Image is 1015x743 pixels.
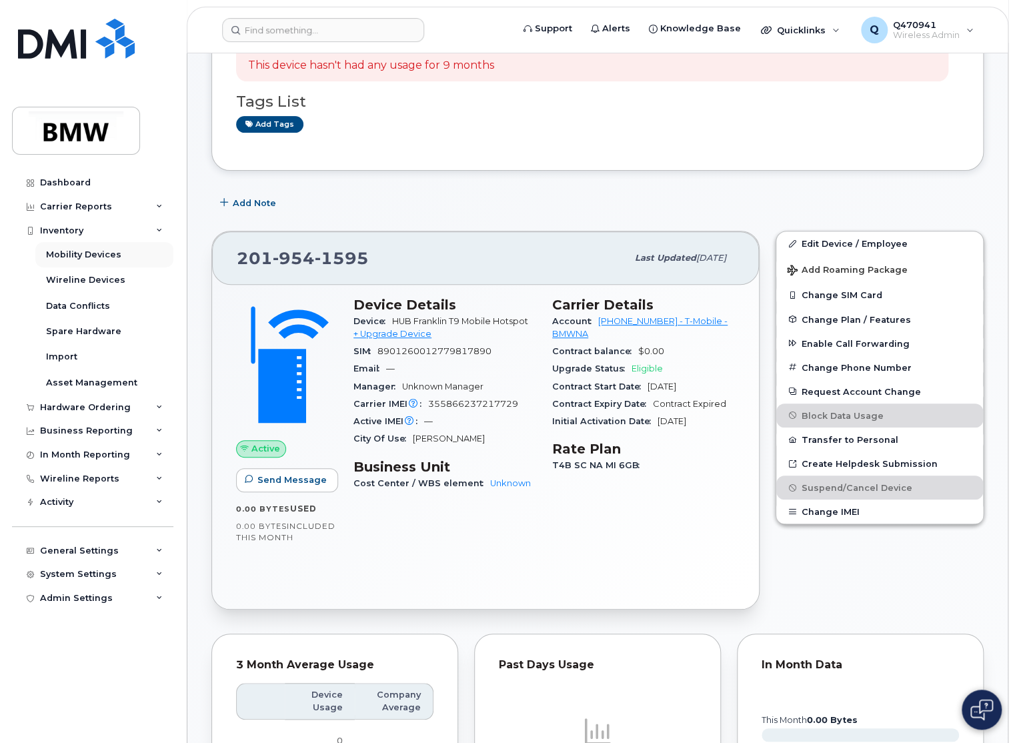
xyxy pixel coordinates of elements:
[638,346,664,356] span: $0.00
[490,478,531,488] a: Unknown
[776,331,983,355] button: Enable Call Forwarding
[514,15,582,42] a: Support
[776,355,983,380] button: Change Phone Number
[658,416,686,426] span: [DATE]
[552,460,646,470] span: T4B SC NA MI 6GB
[776,307,983,331] button: Change Plan / Features
[236,658,433,672] div: 3 Month Average Usage
[776,428,983,452] button: Transfer to Personal
[632,363,663,374] span: Eligible
[424,416,433,426] span: —
[552,316,728,338] a: [PHONE_NUMBER] - T-Mobile - BMWNA
[552,382,648,392] span: Contract Start Date
[552,316,598,326] span: Account
[237,248,369,268] span: 201
[777,25,826,35] span: Quicklinks
[802,314,911,324] span: Change Plan / Features
[696,253,726,263] span: [DATE]
[762,658,959,672] div: In Month Data
[377,346,491,356] span: 8901260012779817890
[251,442,280,455] span: Active
[802,483,912,493] span: Suspend/Cancel Device
[236,116,303,133] a: Add tags
[353,459,536,475] h3: Business Unit
[852,17,983,43] div: Q470941
[273,248,315,268] span: 954
[535,22,572,35] span: Support
[776,476,983,500] button: Suspend/Cancel Device
[552,399,653,409] span: Contract Expiry Date
[386,363,395,374] span: —
[660,22,741,35] span: Knowledge Base
[315,248,369,268] span: 1595
[552,416,658,426] span: Initial Activation Date
[353,363,386,374] span: Email
[802,338,910,348] span: Enable Call Forwarding
[211,191,287,215] button: Add Note
[353,416,424,426] span: Active IMEI
[413,434,485,444] span: [PERSON_NAME]
[776,255,983,283] button: Add Roaming Package
[222,18,424,42] input: Find something...
[807,715,858,725] tspan: 0.00 Bytes
[640,15,750,42] a: Knowledge Base
[236,504,290,514] span: 0.00 Bytes
[893,30,960,41] span: Wireless Admin
[353,382,402,392] span: Manager
[776,231,983,255] a: Edit Device / Employee
[552,441,735,457] h3: Rate Plan
[236,522,287,531] span: 0.00 Bytes
[776,380,983,404] button: Request Account Change
[648,382,676,392] span: [DATE]
[776,452,983,476] a: Create Helpdesk Submission
[752,17,849,43] div: Quicklinks
[552,297,735,313] h3: Carrier Details
[552,363,632,374] span: Upgrade Status
[248,58,494,73] p: This device hasn't had any usage for 9 months
[776,283,983,307] button: Change SIM Card
[285,683,355,720] th: Device Usage
[776,404,983,428] button: Block Data Usage
[787,265,908,277] span: Add Roaming Package
[355,683,433,720] th: Company Average
[236,93,959,110] h3: Tags List
[353,434,413,444] span: City Of Use
[893,19,960,30] span: Q470941
[353,478,490,488] span: Cost Center / WBS element
[353,329,431,339] a: + Upgrade Device
[233,197,276,209] span: Add Note
[582,15,640,42] a: Alerts
[236,468,338,492] button: Send Message
[353,346,377,356] span: SIM
[761,715,858,725] text: this month
[776,500,983,524] button: Change IMEI
[635,253,696,263] span: Last updated
[870,22,879,38] span: Q
[353,297,536,313] h3: Device Details
[602,22,630,35] span: Alerts
[402,382,483,392] span: Unknown Manager
[970,699,993,720] img: Open chat
[290,504,317,514] span: used
[392,316,528,326] span: HUB Franklin T9 Mobile Hotspot
[353,316,392,326] span: Device
[257,474,327,486] span: Send Message
[428,399,518,409] span: 355866237217729
[653,399,726,409] span: Contract Expired
[499,658,696,672] div: Past Days Usage
[552,346,638,356] span: Contract balance
[353,399,428,409] span: Carrier IMEI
